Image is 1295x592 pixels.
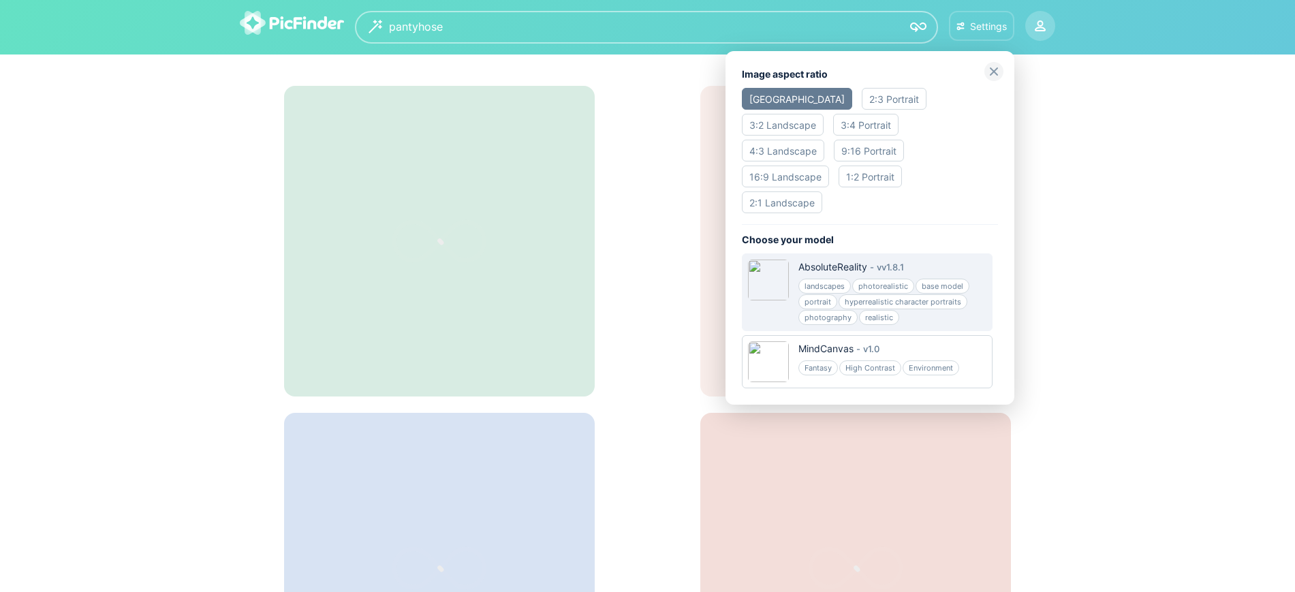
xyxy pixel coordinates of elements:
[798,342,854,356] div: MindCanvas
[839,166,902,187] div: 1:2 Portrait
[903,360,959,375] div: Environment
[742,233,998,247] div: Choose your model
[748,260,789,300] img: 68361c9274fc8-1200x1509.jpg
[862,88,926,110] div: 2:3 Portrait
[742,67,998,81] div: Image aspect ratio
[748,341,789,382] img: 6563a2d355b76-2048x2048.jpg
[859,310,899,325] div: realistic
[742,191,822,213] div: 2:1 Landscape
[863,342,879,356] div: v 1.0
[833,114,899,136] div: 3:4 Portrait
[852,279,914,294] div: photorealistic
[834,140,904,161] div: 9:16 Portrait
[854,342,863,356] div: -
[798,310,858,325] div: photography
[742,166,829,187] div: 16:9 Landscape
[839,294,967,309] div: hyperrealistic character portraits
[742,114,824,136] div: 3:2 Landscape
[984,62,1003,81] img: close-grey.svg
[867,260,877,274] div: -
[798,294,837,309] div: portrait
[798,279,851,294] div: landscapes
[916,279,969,294] div: base model
[798,260,867,274] div: AbsoluteReality
[798,360,838,375] div: Fantasy
[839,360,901,375] div: High Contrast
[742,88,852,110] div: [GEOGRAPHIC_DATA]
[877,260,904,274] div: v v1.8.1
[742,140,824,161] div: 4:3 Landscape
